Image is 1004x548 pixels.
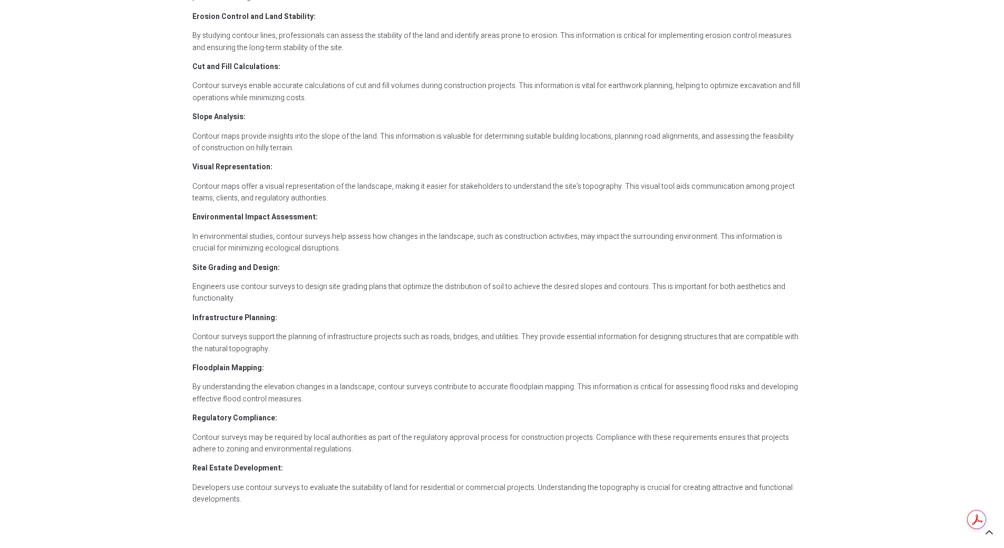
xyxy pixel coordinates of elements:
[192,61,280,72] strong: Cut and Fill Calculations:
[192,281,802,305] p: Engineers use contour surveys to design site grading plans that optimize the distribution of soil...
[192,463,283,474] strong: Real Estate Development:
[192,482,802,506] p: Developers use contour surveys to evaluate the suitability of land for residential or commercial ...
[192,111,246,122] strong: Slope Analysis:
[192,181,802,205] p: Contour maps offer a visual representation of the landscape, making it easier for stakeholders to...
[192,432,802,456] p: Contour surveys may be required by local authorities as part of the regulatory approval process f...
[192,211,318,223] strong: Environmental Impact Assessment:
[192,412,277,424] strong: Regulatory Compliance:
[192,381,802,405] p: By understanding the elevation changes in a landscape, contour surveys contribute to accurate flo...
[192,131,802,155] p: Contour maps provide insights into the slope of the land. This information is valuable for determ...
[192,231,802,255] p: In environmental studies, contour surveys help assess how changes in the landscape, such as const...
[192,80,802,104] p: Contour surveys enable accurate calculations of cut and fill volumes during construction projects...
[192,331,802,355] p: Contour surveys support the planning of infrastructure projects such as roads, bridges, and utili...
[192,161,272,172] strong: Visual Representation:
[192,362,264,373] strong: Floodplain Mapping:
[192,11,316,22] strong: Erosion Control and Land Stability:
[192,30,802,54] p: By studying contour lines, professionals can assess the stability of the land and identify areas ...
[192,262,280,273] strong: Site Grading and Design:
[192,312,277,323] strong: Infrastructure Planning:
